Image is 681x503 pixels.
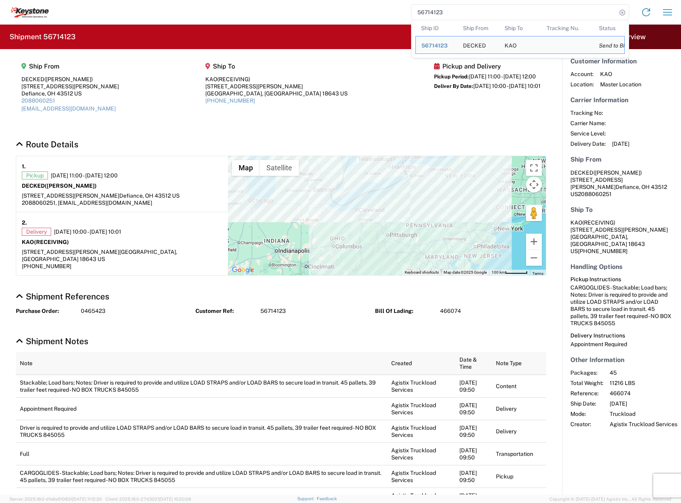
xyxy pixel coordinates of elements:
[610,390,677,397] span: 466074
[578,248,627,254] span: [PHONE_NUMBER]
[570,57,673,65] h5: Customer Information
[492,442,546,465] td: Transportation
[570,170,593,176] span: DECKED
[34,239,69,245] span: (RECEIVING)
[22,218,27,228] strong: 2.
[505,36,516,53] div: KAO
[469,73,536,80] span: [DATE] 11:00 - [DATE] 12:00
[387,465,455,488] td: Agistix Truckload Services
[159,497,191,501] span: [DATE] 10:20:09
[570,276,673,283] h6: Pickup Instructions
[570,219,673,255] address: [GEOGRAPHIC_DATA], [GEOGRAPHIC_DATA] 18643 US
[21,105,116,112] a: [EMAIL_ADDRESS][DOMAIN_NAME]
[405,270,439,275] button: Keyboard shortcuts
[570,369,603,376] span: Packages:
[492,270,505,274] span: 100 km
[16,352,387,375] th: Note
[51,172,118,179] span: [DATE] 11:00 - [DATE] 12:00
[492,465,546,488] td: Pickup
[230,265,256,275] a: Open this area in Google Maps (opens a new window)
[444,270,487,274] span: Map data ©2025 Google
[473,83,541,89] span: [DATE] 10:00 - [DATE] 10:01
[610,369,677,376] span: 45
[21,90,119,97] div: Defiance, OH 43512 US
[22,249,119,255] span: [STREET_ADDRESS][PERSON_NAME]
[45,183,97,189] span: ([PERSON_NAME])
[455,375,492,398] td: [DATE] 09:50
[22,249,177,262] span: [GEOGRAPHIC_DATA], [GEOGRAPHIC_DATA] 18643 US
[205,76,348,83] div: KAO
[570,356,673,364] h5: Other Information
[499,20,541,36] th: Ship To
[578,191,612,197] span: 2088060251
[600,70,641,78] span: KAO
[10,497,102,501] span: Server: 2025.18.0-d1e9a510831
[22,199,222,206] div: 2088060251, [EMAIL_ADDRESS][DOMAIN_NAME]
[570,263,673,271] h5: Handling Options
[16,336,88,346] a: Hide Details
[434,74,469,80] span: Pickup Period:
[492,352,546,375] th: Note Type
[570,390,603,397] span: Reference:
[205,63,348,70] h5: Ship To
[526,250,542,266] button: Zoom out
[387,397,455,420] td: Agistix Truckload Services
[22,239,69,245] strong: KAO
[526,234,542,250] button: Zoom in
[16,397,387,420] td: Appointment Required
[387,442,455,465] td: Agistix Truckload Services
[455,442,492,465] td: [DATE] 09:50
[21,76,119,83] div: DECKED
[570,332,673,339] h6: Delivery Instructions
[434,83,473,89] span: Deliver By Date:
[16,442,387,465] td: Full
[205,90,348,97] div: [GEOGRAPHIC_DATA], [GEOGRAPHIC_DATA] 18643 US
[455,465,492,488] td: [DATE] 09:50
[455,352,492,375] th: Date & Time
[570,81,594,88] span: Location:
[415,20,629,58] table: Search Results
[421,42,452,49] div: 56714123
[526,205,542,221] button: Drag Pegman onto the map to open Street View
[570,410,603,417] span: Mode:
[463,36,486,53] div: DECKED
[526,160,542,176] button: Toggle fullscreen view
[434,63,541,70] h5: Pickup and Delivery
[10,32,76,42] h2: Shipment 56714123
[22,263,222,270] div: [PHONE_NUMBER]
[195,307,255,315] strong: Customer Ref:
[610,421,677,428] span: Agistix Truckload Services
[570,140,606,147] span: Delivery Date:
[455,420,492,442] td: [DATE] 09:50
[16,139,78,149] a: Hide Details
[54,228,121,235] span: [DATE] 10:00 - [DATE] 10:01
[217,76,250,82] span: (RECEIVING)
[570,400,603,407] span: Ship Date:
[599,42,619,49] div: Send to Bid
[593,20,625,36] th: Status
[375,307,434,315] strong: Bill Of Lading:
[570,177,623,190] span: [STREET_ADDRESS][PERSON_NAME]
[16,465,387,488] td: CARGOGLIDES - Stackable; Load bars; Notes: Driver is required to provide and utilize LOAD STRAPS ...
[232,160,260,176] button: Show street map
[421,42,448,49] span: 56714123
[492,420,546,442] td: Delivery
[387,352,455,375] th: Created
[105,497,191,501] span: Client: 2025.18.0-27d3021
[21,63,119,70] h5: Ship From
[22,171,48,179] span: Pickup
[610,400,677,407] span: [DATE]
[16,375,387,398] td: Stackable; Load bars; Notes: Driver is required to provide and utilize LOAD STRAPS and/or LOAD BA...
[526,177,542,192] button: Map camera controls
[230,265,256,275] img: Google
[22,162,26,171] strong: 1.
[492,375,546,398] td: Content
[260,307,286,315] span: 56714123
[541,20,593,36] th: Tracking Nu.
[22,192,119,199] span: [STREET_ADDRESS][PERSON_NAME]
[582,219,615,226] span: (RECEIVING)
[387,375,455,398] td: Agistix Truckload Services
[457,20,499,36] th: Ship From
[570,70,594,78] span: Account:
[600,81,641,88] span: Master Location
